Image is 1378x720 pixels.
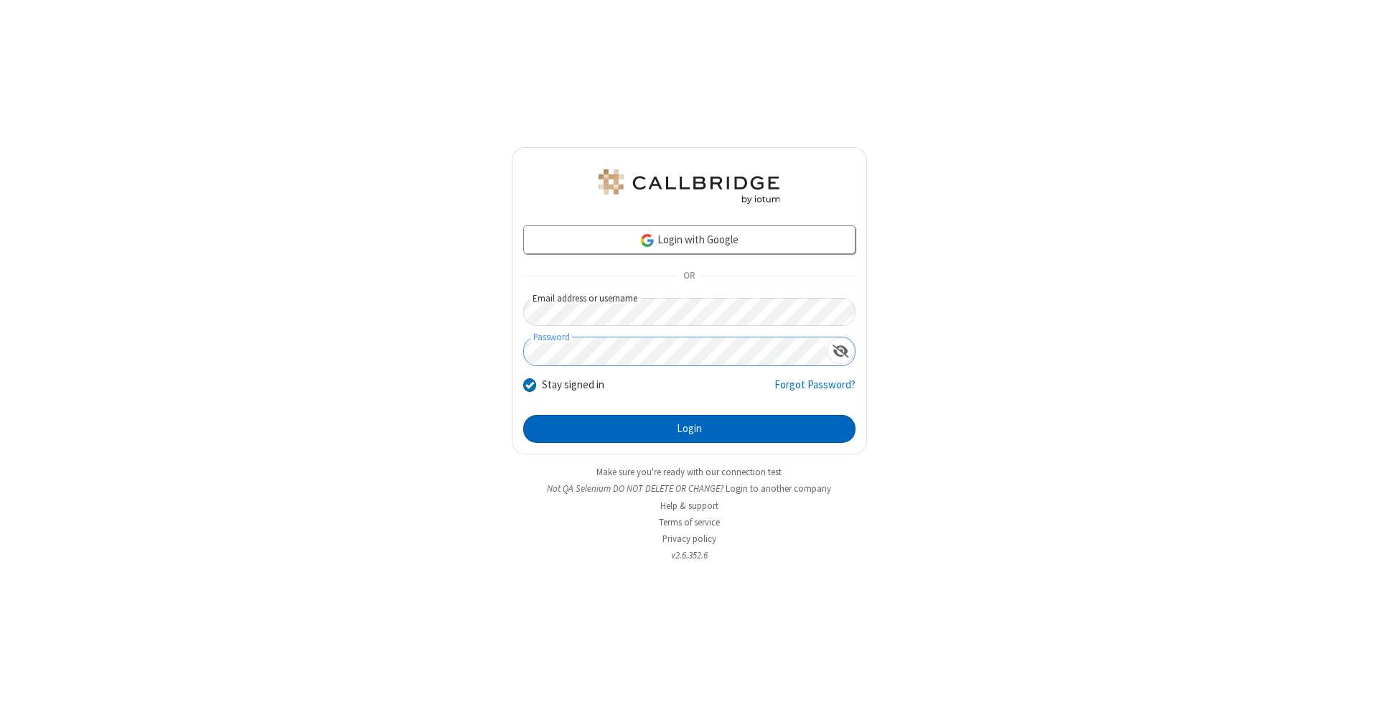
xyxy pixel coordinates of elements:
[523,225,856,254] a: Login with Google
[523,415,856,444] button: Login
[660,500,718,512] a: Help & support
[726,482,831,495] button: Login to another company
[662,533,716,545] a: Privacy policy
[512,482,867,495] li: Not QA Selenium DO NOT DELETE OR CHANGE?
[542,377,604,393] label: Stay signed in
[596,169,782,204] img: QA Selenium DO NOT DELETE OR CHANGE
[678,266,700,286] span: OR
[827,337,855,364] div: Show password
[512,548,867,562] li: v2.6.352.6
[639,233,655,248] img: google-icon.png
[659,516,720,528] a: Terms of service
[523,298,856,326] input: Email address or username
[596,466,782,478] a: Make sure you're ready with our connection test
[524,337,827,365] input: Password
[774,377,856,404] a: Forgot Password?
